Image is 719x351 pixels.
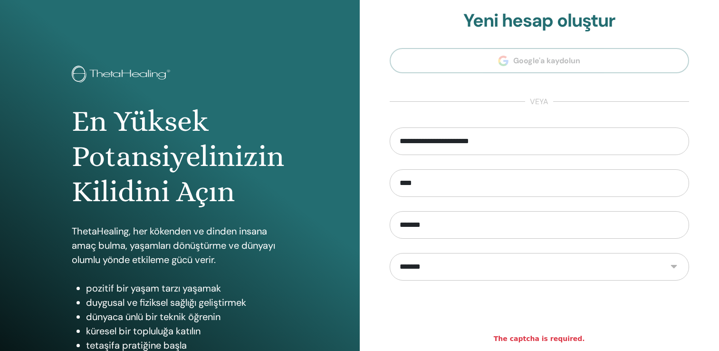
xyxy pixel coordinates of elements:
li: pozitif bir yaşam tarzı yaşamak [86,281,288,295]
li: küresel bir topluluğa katılın [86,324,288,338]
span: veya [525,96,553,107]
h2: Yeni hesap oluştur [390,10,690,32]
p: ThetaHealing, her kökenden ve dinden insana amaç bulma, yaşamları dönüştürme ve dünyayı olumlu yö... [72,224,288,267]
li: dünyaca ünlü bir teknik öğrenin [86,310,288,324]
iframe: reCAPTCHA [467,295,612,332]
li: duygusal ve fiziksel sağlığı geliştirmek [86,295,288,310]
strong: The captcha is required. [494,334,585,344]
h1: En Yüksek Potansiyelinizin Kilidini Açın [72,104,288,210]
